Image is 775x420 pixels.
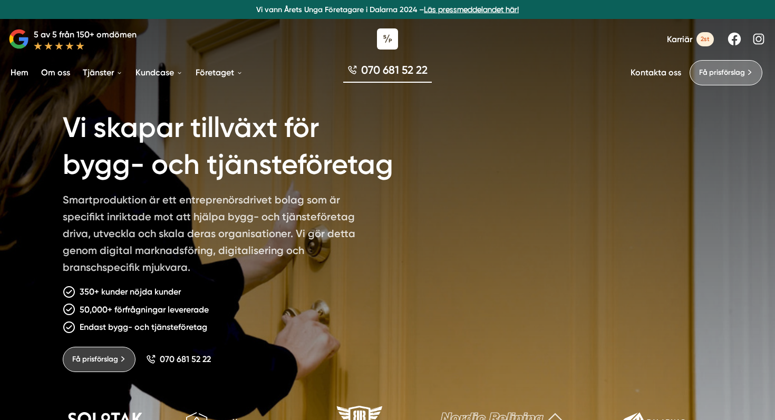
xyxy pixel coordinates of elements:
[8,59,31,86] a: Hem
[343,62,432,83] a: 070 681 52 22
[696,32,714,46] span: 2st
[424,5,519,14] a: Läs pressmeddelandet här!
[81,59,125,86] a: Tjänster
[63,347,135,372] a: Få prisförslag
[34,28,137,41] p: 5 av 5 från 150+ omdömen
[39,59,72,86] a: Om oss
[72,354,118,365] span: Få prisförslag
[699,67,745,79] span: Få prisförslag
[4,4,771,15] p: Vi vann Årets Unga Företagare i Dalarna 2024 –
[361,62,428,77] span: 070 681 52 22
[63,97,431,191] h1: Vi skapar tillväxt för bygg- och tjänsteföretag
[80,320,207,334] p: Endast bygg- och tjänsteföretag
[63,191,366,280] p: Smartproduktion är ett entreprenörsdrivet bolag som är specifikt inriktade mot att hjälpa bygg- o...
[80,285,181,298] p: 350+ kunder nöjda kunder
[133,59,185,86] a: Kundcase
[193,59,245,86] a: Företaget
[690,60,762,85] a: Få prisförslag
[631,67,681,77] a: Kontakta oss
[160,354,211,364] span: 070 681 52 22
[80,303,209,316] p: 50,000+ förfrågningar levererade
[667,32,714,46] a: Karriär 2st
[146,354,211,364] a: 070 681 52 22
[667,34,692,44] span: Karriär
